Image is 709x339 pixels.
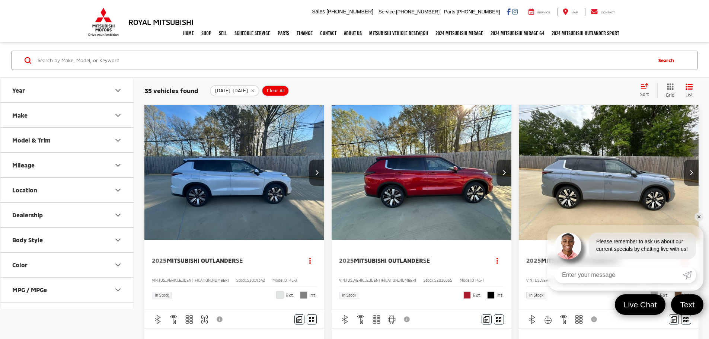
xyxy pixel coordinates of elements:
[37,51,651,69] form: Search by Make, Model, or Keyword
[365,24,432,42] a: Mitsubishi Vehicle Research
[200,315,209,324] img: 4WD/AWD
[12,137,51,144] div: Model & Trim
[339,257,354,264] span: 2025
[169,315,178,324] img: Remote Start
[589,233,696,259] div: Please remember to ask us about our current specials by chatting live with us!
[198,24,215,42] a: Shop
[185,315,194,324] img: 3rd Row Seating
[309,316,314,322] i: Window Sticker
[496,316,501,322] i: Window Sticker
[144,105,325,240] a: 2025 Mitsubishi Outlander SE2025 Mitsubishi Outlander SE2025 Mitsubishi Outlander SE2025 Mitsubis...
[276,291,284,299] span: White Diamond
[316,24,340,42] a: Contact
[128,18,194,26] h3: Royal Mitsubishi
[339,278,346,282] span: VIN:
[424,278,434,282] span: Stock:
[683,267,696,283] a: Submit
[214,311,226,327] button: View Disclaimer
[300,291,307,299] span: Light Gray
[487,24,548,42] a: 2024 Mitsubishi Mirage G4
[274,24,293,42] a: Parts: Opens in a new tab
[144,87,198,94] span: 35 vehicles found
[651,51,685,70] button: Search
[356,315,365,324] img: Remote Start
[152,256,296,265] a: 2025Mitsubishi OutlanderSE
[684,292,691,299] span: Int.
[215,88,248,94] span: [DATE]-[DATE]
[87,7,120,36] img: Mitsubishi
[472,278,484,282] span: OT45-I
[12,186,37,194] div: Location
[326,9,373,15] span: [PHONE_NUMBER]
[671,294,703,315] a: Text
[434,278,452,282] span: SZ018865
[529,293,543,297] span: In Stock
[12,286,47,293] div: MPG / MPGe
[559,315,568,324] img: Remote Start
[12,211,43,218] div: Dealership
[293,24,316,42] a: Finance
[681,314,691,324] button: Window Sticker
[0,303,134,327] button: Cylinder
[555,233,581,259] img: Agent profile photo
[153,315,163,324] img: Bluetooth®
[167,257,236,264] span: Mitsubishi Outlander
[496,258,498,263] span: dropdown dots
[340,24,365,42] a: About Us
[12,161,35,169] div: Mileage
[215,24,231,42] a: Sell
[482,314,492,324] button: Comments
[144,105,325,240] div: 2025 Mitsubishi Outlander SE 0
[537,11,550,14] span: Service
[114,211,122,220] div: Dealership
[155,293,169,297] span: In Stock
[114,111,122,120] div: Make
[0,228,134,252] button: Body StyleBody Style
[309,160,324,186] button: Next image
[12,87,25,94] div: Year
[676,300,698,310] span: Text
[526,257,541,264] span: 2025
[460,278,472,282] span: Model:
[12,236,43,243] div: Body Style
[523,8,556,16] a: Service
[496,160,511,186] button: Next image
[0,78,134,102] button: YearYear
[0,178,134,202] button: LocationLocation
[507,9,511,15] a: Facebook: Click to visit our Facebook page
[686,92,693,98] span: List
[331,105,512,240] a: 2025 Mitsubishi Outlander SE2025 Mitsubishi Outlander SE2025 Mitsubishi Outlander SE2025 Mitsubis...
[518,105,699,240] a: 2025 Mitsubishi Outlander SEL2025 Mitsubishi Outlander SEL2025 Mitsubishi Outlander SEL2025 Mitsu...
[512,9,518,15] a: Instagram: Click to visit our Instagram page
[387,315,396,324] img: Android Auto
[0,103,134,127] button: MakeMake
[636,83,657,98] button: Select sort value
[541,257,610,264] span: Mitsubishi Outlander
[457,9,500,15] span: [PHONE_NUMBER]
[669,314,679,324] button: Comments
[114,236,122,244] div: Body Style
[473,292,482,299] span: Ext.
[615,294,666,315] a: Live Chat
[657,83,680,98] button: Grid View
[231,24,274,42] a: Schedule Service: Opens in a new tab
[12,261,28,268] div: Color
[0,278,134,302] button: MPG / MPGeMPG / MPGe
[423,257,430,264] span: SE
[114,86,122,95] div: Year
[284,278,297,282] span: OT45-J
[379,9,395,15] span: Service
[496,292,504,299] span: Int.
[114,136,122,145] div: Model & Trim
[331,105,512,240] div: 2025 Mitsubishi Outlander SE 0
[620,300,661,310] span: Live Chat
[331,105,512,241] img: 2025 Mitsubishi Outlander SE
[671,316,677,323] img: Comments
[236,257,243,264] span: SE
[588,311,601,327] button: View Disclaimer
[401,311,413,327] button: View Disclaimer
[210,85,259,96] button: remove 2025-2025
[651,291,658,299] span: Moonstone Gray Metallic/Black Roof
[518,105,699,241] img: 2025 Mitsubishi Outlander SEL
[487,291,495,299] span: Black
